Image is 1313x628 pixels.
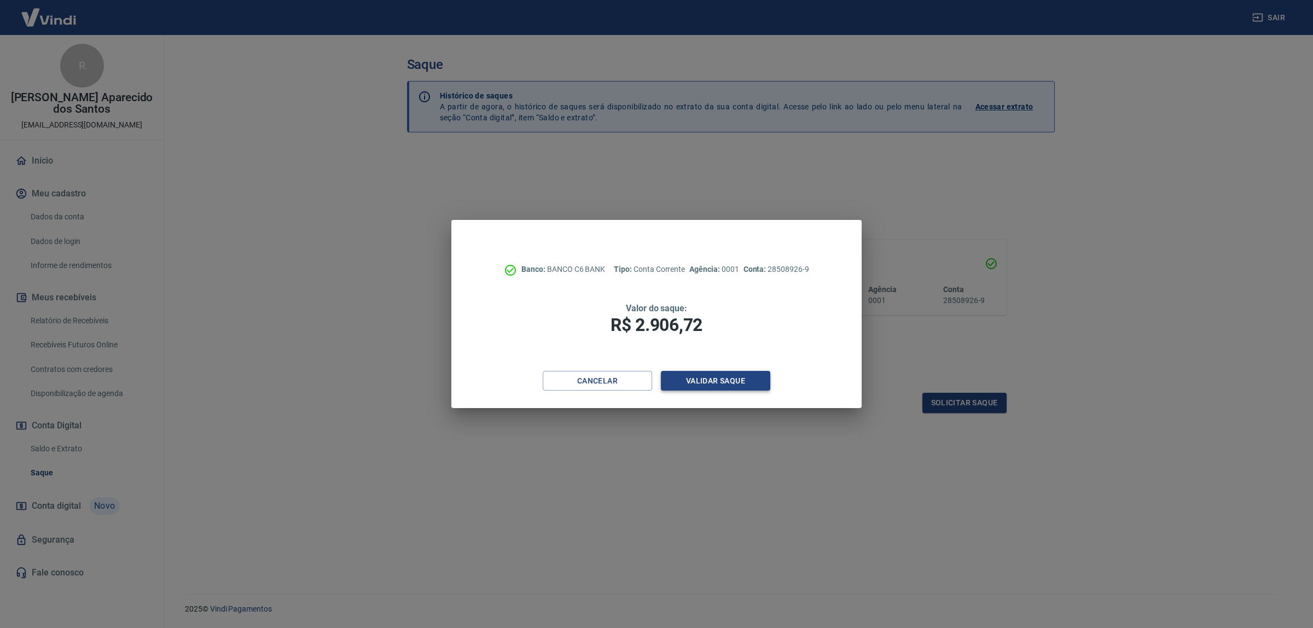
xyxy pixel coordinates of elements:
[661,371,770,391] button: Validar saque
[743,264,809,275] p: 28508926-9
[689,265,722,274] span: Agência:
[521,264,605,275] p: BANCO C6 BANK
[689,264,739,275] p: 0001
[611,315,702,335] span: R$ 2.906,72
[543,371,652,391] button: Cancelar
[614,264,685,275] p: Conta Corrente
[521,265,547,274] span: Banco:
[626,303,687,313] span: Valor do saque:
[614,265,634,274] span: Tipo:
[743,265,768,274] span: Conta:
